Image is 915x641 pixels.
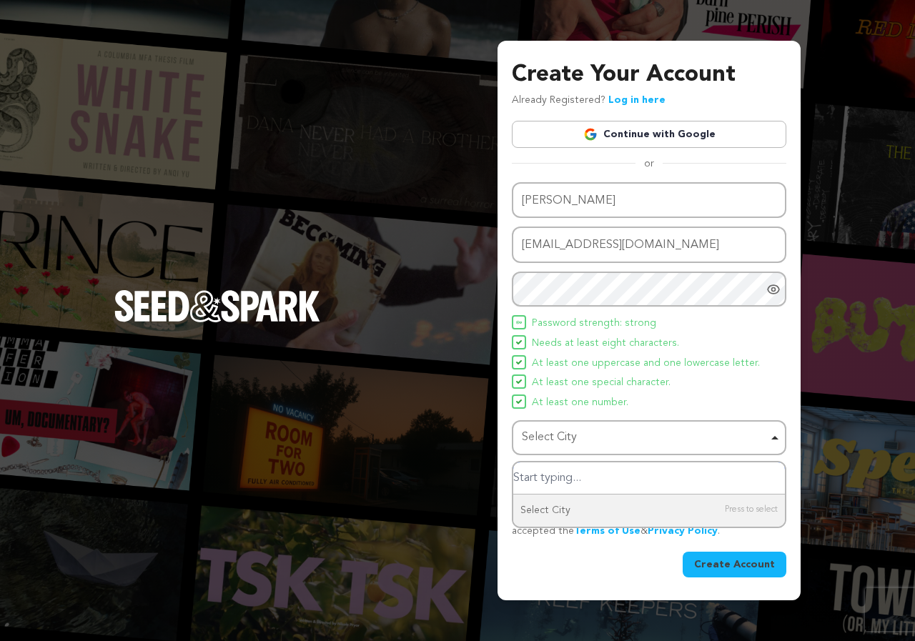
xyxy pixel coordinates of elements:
img: Seed&Spark Logo [114,290,320,322]
img: Seed&Spark Icon [516,339,522,345]
p: Already Registered? [512,92,666,109]
img: Google logo [583,127,598,141]
h3: Create Your Account [512,58,786,92]
span: At least one special character. [532,374,671,392]
span: At least one uppercase and one lowercase letter. [532,355,760,372]
img: Seed&Spark Icon [516,379,522,384]
img: Seed&Spark Icon [516,319,522,325]
img: Seed&Spark Icon [516,399,522,404]
span: Password strength: strong [532,315,656,332]
input: Email address [512,227,786,263]
div: Select City [522,427,768,448]
button: Create Account [683,552,786,577]
a: Privacy Policy [648,526,718,536]
img: Seed&Spark Icon [516,359,522,365]
a: Show password as plain text. Warning: this will display your password on the screen. [766,282,781,297]
div: Select City [513,495,785,527]
a: Log in here [608,95,666,105]
input: Name [512,182,786,219]
span: At least one number. [532,394,628,412]
a: Seed&Spark Homepage [114,290,320,350]
input: Select City [513,462,785,495]
a: Terms of Use [574,526,640,536]
span: or [635,156,663,171]
span: Needs at least eight characters. [532,335,679,352]
a: Continue with Google [512,121,786,148]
